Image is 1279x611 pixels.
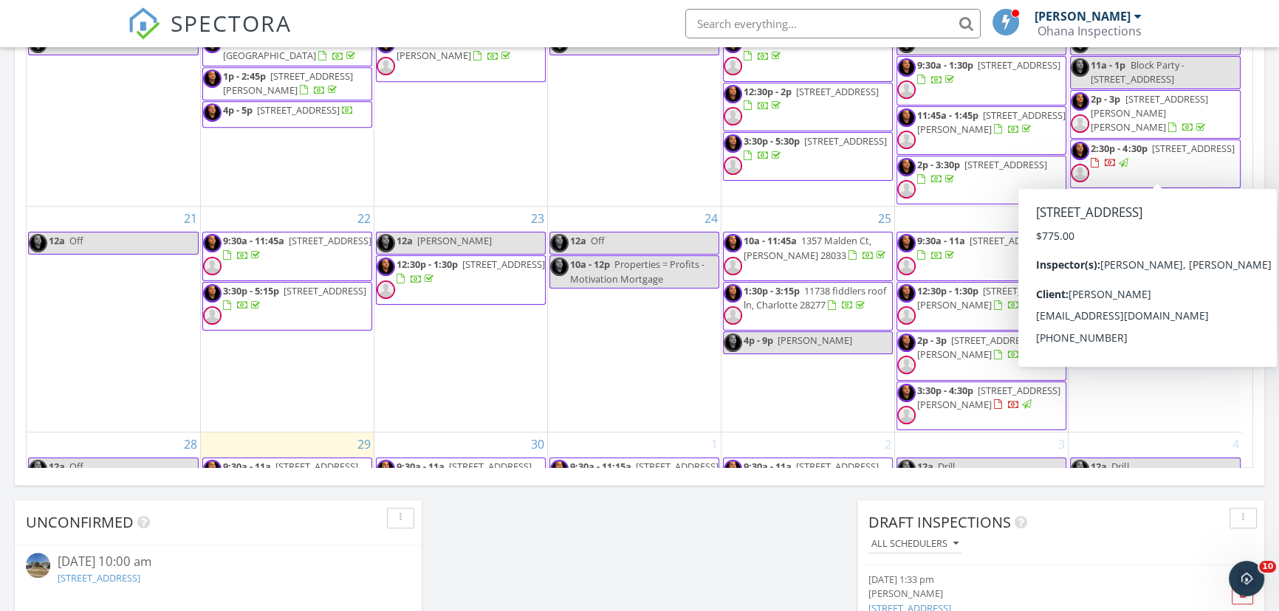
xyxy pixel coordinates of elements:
[744,460,879,501] a: 9:30a - 11a [STREET_ADDRESS][PERSON_NAME][PERSON_NAME]
[1071,460,1089,478] img: img_7436.jpg
[917,58,973,72] span: 9:30a - 1:30p
[896,282,1066,331] a: 12:30p - 1:30p [STREET_ADDRESS][PERSON_NAME]
[570,460,631,473] span: 9:30a - 11:15a
[223,69,353,97] span: [STREET_ADDRESS][PERSON_NAME]
[223,35,366,62] a: 9:30a - 11:15a 1638 Pineburr Ln, [GEOGRAPHIC_DATA]
[223,460,358,487] a: 9:30a - 11a [STREET_ADDRESS]
[897,334,916,352] img: img_7436.jpg
[896,382,1066,430] a: 3:30p - 4:30p [STREET_ADDRESS][PERSON_NAME]
[223,69,266,83] span: 1p - 2:45p
[702,207,721,230] a: Go to September 24, 2025
[27,207,200,432] td: Go to September 21, 2025
[897,108,916,127] img: img_7436.jpg
[895,7,1069,207] td: Go to September 19, 2025
[744,35,892,62] a: 9:30a - 11:15a [STREET_ADDRESS]
[1069,7,1242,207] td: Go to September 20, 2025
[203,460,222,478] img: img_7436.jpg
[377,460,395,478] img: img_7436.jpg
[1071,58,1089,77] img: img_7436.jpg
[1091,92,1207,134] span: [STREET_ADDRESS][PERSON_NAME][PERSON_NAME]
[744,234,888,261] a: 10a - 11:45a 1357 Malden Ct, [PERSON_NAME] 28033
[723,132,893,181] a: 3:30p - 5:30p [STREET_ADDRESS]
[570,258,704,285] span: Properties = Profits - Motivation Mortgage
[1070,139,1241,188] a: 2:30p - 4:30p [STREET_ADDRESS]
[896,232,1066,280] a: 9:30a - 11a [STREET_ADDRESS]
[49,234,65,247] span: 12a
[275,460,358,473] span: [STREET_ADDRESS]
[1071,142,1089,160] img: img_7436.jpg
[1091,234,1107,247] span: 12a
[724,460,742,478] img: img_7436.jpg
[897,158,916,176] img: img_7436.jpg
[708,432,721,456] a: Go to October 1, 2025
[723,282,893,331] a: 1:30p - 3:15p 11738 fiddlers roof ln, Charlotte 28277
[724,134,742,153] img: img_7436.jpg
[868,534,961,554] button: All schedulers
[223,284,279,297] span: 3:30p - 5:15p
[397,234,413,247] span: 12a
[397,460,445,473] span: 9:30a - 11a
[723,32,893,81] a: 9:30a - 11:15a [STREET_ADDRESS]
[744,284,886,311] span: 11738 fiddlers roof ln, Charlotte 28277
[449,460,532,473] span: [STREET_ADDRESS]
[547,7,721,207] td: Go to September 17, 2025
[223,35,366,62] span: 1638 Pineburr Ln, [GEOGRAPHIC_DATA]
[69,460,83,473] span: Off
[917,384,973,397] span: 3:30p - 4:30p
[58,553,378,571] div: [DATE] 10:00 am
[917,158,1047,185] a: 2p - 3:30p [STREET_ADDRESS]
[26,553,411,588] a: [DATE] 10:00 am [STREET_ADDRESS]
[978,58,1060,72] span: [STREET_ADDRESS]
[29,460,47,478] img: img_7436.jpg
[685,9,981,38] input: Search everything...
[203,103,222,122] img: img_7436.jpg
[636,460,719,473] span: [STREET_ADDRESS]
[374,7,547,207] td: Go to September 16, 2025
[744,134,887,162] a: 3:30p - 5:30p [STREET_ADDRESS]
[1071,164,1089,182] img: default-user-f0147aede5fd5fa78ca7ade42f37bd4542148d508eef1c3d3ea960f66861d68b.jpg
[397,35,532,62] a: 12p - 1:45p [STREET_ADDRESS][PERSON_NAME]
[1091,92,1120,106] span: 2p - 3p
[917,108,1066,136] span: [STREET_ADDRESS][PERSON_NAME]
[917,108,1066,136] a: 11:45a - 1:45p [STREET_ADDRESS][PERSON_NAME]
[897,356,916,374] img: default-user-f0147aede5fd5fa78ca7ade42f37bd4542148d508eef1c3d3ea960f66861d68b.jpg
[897,460,916,478] img: img_7436.jpg
[721,7,895,207] td: Go to September 18, 2025
[895,207,1069,432] td: Go to September 26, 2025
[744,284,886,311] a: 1:30p - 3:15p 11738 fiddlers roof ln, Charlotte 28277
[1055,432,1068,456] a: Go to October 3, 2025
[917,460,933,473] span: 12a
[1071,114,1089,133] img: default-user-f0147aede5fd5fa78ca7ade42f37bd4542148d508eef1c3d3ea960f66861d68b.jpg
[1091,142,1147,155] span: 2:30p - 4:30p
[289,234,371,247] span: [STREET_ADDRESS]
[27,7,200,207] td: Go to September 14, 2025
[1035,9,1131,24] div: [PERSON_NAME]
[896,106,1066,155] a: 11:45a - 1:45p [STREET_ADDRESS][PERSON_NAME]
[917,284,978,297] span: 12:30p - 1:30p
[550,258,569,276] img: img_7436.jpg
[897,58,916,77] img: img_7436.jpg
[897,180,916,199] img: default-user-f0147aede5fd5fa78ca7ade42f37bd4542148d508eef1c3d3ea960f66861d68b.jpg
[868,573,1189,587] div: [DATE] 1:33 pm
[917,234,1052,261] a: 9:30a - 11a [STREET_ADDRESS]
[257,103,340,117] span: [STREET_ADDRESS]
[938,460,955,473] span: Drill
[171,7,292,38] span: SPECTORA
[896,56,1066,105] a: 9:30a - 1:30p [STREET_ADDRESS]
[591,234,605,247] span: Off
[202,67,372,100] a: 1p - 2:45p [STREET_ADDRESS][PERSON_NAME]
[1038,24,1142,38] div: Ohana Inspections
[724,107,742,125] img: default-user-f0147aede5fd5fa78ca7ade42f37bd4542148d508eef1c3d3ea960f66861d68b.jpg
[744,460,879,501] span: [STREET_ADDRESS][PERSON_NAME][PERSON_NAME]
[1151,142,1234,155] span: [STREET_ADDRESS]
[897,257,916,275] img: default-user-f0147aede5fd5fa78ca7ade42f37bd4542148d508eef1c3d3ea960f66861d68b.jpg
[1259,561,1276,573] span: 10
[723,458,893,506] a: 9:30a - 11a [STREET_ADDRESS][PERSON_NAME][PERSON_NAME]
[804,134,887,148] span: [STREET_ADDRESS]
[354,432,374,456] a: Go to September 29, 2025
[202,458,372,506] a: 9:30a - 11a [STREET_ADDRESS]
[202,232,372,280] a: 9:30a - 11:45a [STREET_ADDRESS]
[284,284,366,297] span: [STREET_ADDRESS]
[1091,58,1125,72] span: 11a - 1p
[917,284,1066,311] a: 12:30p - 1:30p [STREET_ADDRESS][PERSON_NAME]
